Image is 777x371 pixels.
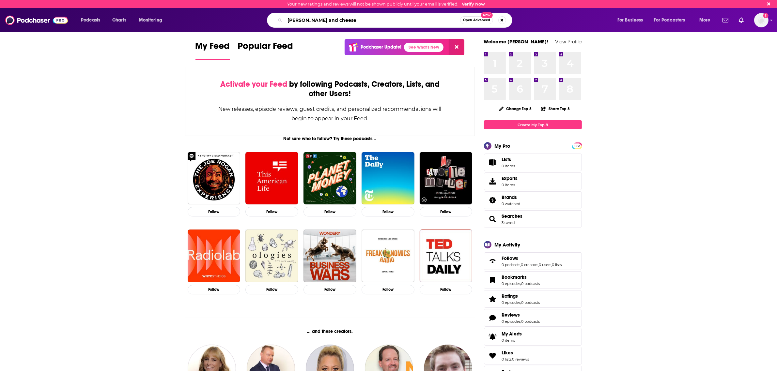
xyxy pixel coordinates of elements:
[720,15,731,26] a: Show notifications dropdown
[218,104,442,123] div: New releases, episode reviews, guest credits, and personalized recommendations will begin to appe...
[502,194,521,200] a: Brands
[502,312,540,318] a: Reviews
[5,14,68,26] img: Podchaser - Follow, Share and Rate Podcasts
[462,2,485,7] a: Verify Now
[303,230,356,282] img: Business Wars
[484,290,582,308] span: Ratings
[502,255,519,261] span: Follows
[420,152,473,205] img: My Favorite Murder with Karen Kilgariff and Georgia Hardstark
[512,357,512,362] span: ,
[573,143,581,148] span: PRO
[512,357,529,362] a: 0 reviews
[573,143,581,148] a: PRO
[484,271,582,289] span: Bookmarks
[502,357,512,362] a: 0 lists
[362,230,414,282] img: Freakonomics Radio
[76,15,109,25] button: open menu
[521,319,540,324] a: 0 podcasts
[502,213,523,219] a: Searches
[763,13,769,18] svg: Email not verified
[754,13,769,27] img: User Profile
[188,285,241,294] button: Follow
[303,285,356,294] button: Follow
[486,177,499,186] span: Exports
[218,80,442,98] div: by following Podcasts, Creators, Lists, and other Users!
[521,281,521,286] span: ,
[420,207,473,216] button: Follow
[303,152,356,205] img: Planet Money
[245,207,298,216] button: Follow
[285,15,460,25] input: Search podcasts, credits, & more...
[502,156,515,162] span: Lists
[481,12,493,18] span: New
[188,230,241,282] a: Radiolab
[502,201,521,206] a: 0 watched
[555,38,582,45] a: View Profile
[495,105,536,113] button: Change Top 8
[484,38,549,45] a: Welcome [PERSON_NAME]!
[502,293,540,299] a: Ratings
[420,230,473,282] img: TED Talks Daily
[463,19,490,22] span: Open Advanced
[539,262,552,267] a: 0 users
[134,15,171,25] button: open menu
[695,15,719,25] button: open menu
[521,300,521,305] span: ,
[736,15,746,26] a: Show notifications dropdown
[486,275,499,285] a: Bookmarks
[484,347,582,364] span: Likes
[502,156,511,162] span: Lists
[303,207,356,216] button: Follow
[502,281,521,286] a: 0 episodes
[460,16,493,24] button: Open AdvancedNew
[420,285,473,294] button: Follow
[754,13,769,27] button: Show profile menu
[245,285,298,294] button: Follow
[541,102,570,115] button: Share Top 8
[552,262,562,267] a: 0 lists
[699,16,710,25] span: More
[502,262,521,267] a: 0 podcasts
[502,293,518,299] span: Ratings
[108,15,130,25] a: Charts
[484,191,582,209] span: Brands
[502,300,521,305] a: 0 episodes
[188,152,241,205] a: The Joe Rogan Experience
[484,154,582,171] a: Lists
[484,120,582,129] a: Create My Top 8
[486,294,499,304] a: Ratings
[502,194,517,200] span: Brands
[287,2,485,7] div: Your new ratings and reviews will not be shown publicly until your email is verified.
[613,15,651,25] button: open menu
[238,40,293,55] span: Popular Feed
[404,43,443,52] a: See What's New
[486,215,499,224] a: Searches
[361,44,401,50] p: Podchaser Update!
[495,143,511,149] div: My Pro
[502,350,529,356] a: Likes
[245,152,298,205] a: This American Life
[195,40,230,55] span: My Feed
[521,319,521,324] span: ,
[188,207,241,216] button: Follow
[362,207,414,216] button: Follow
[185,136,475,141] div: Not sure who to follow? Try these podcasts...
[245,230,298,282] img: Ologies with Alie Ward
[521,262,538,267] a: 0 creators
[502,319,521,324] a: 0 episodes
[502,175,518,181] span: Exports
[185,329,475,334] div: ... and these creators.
[502,338,522,343] span: 0 items
[617,16,643,25] span: For Business
[486,158,499,167] span: Lists
[502,274,527,280] span: Bookmarks
[650,15,695,25] button: open menu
